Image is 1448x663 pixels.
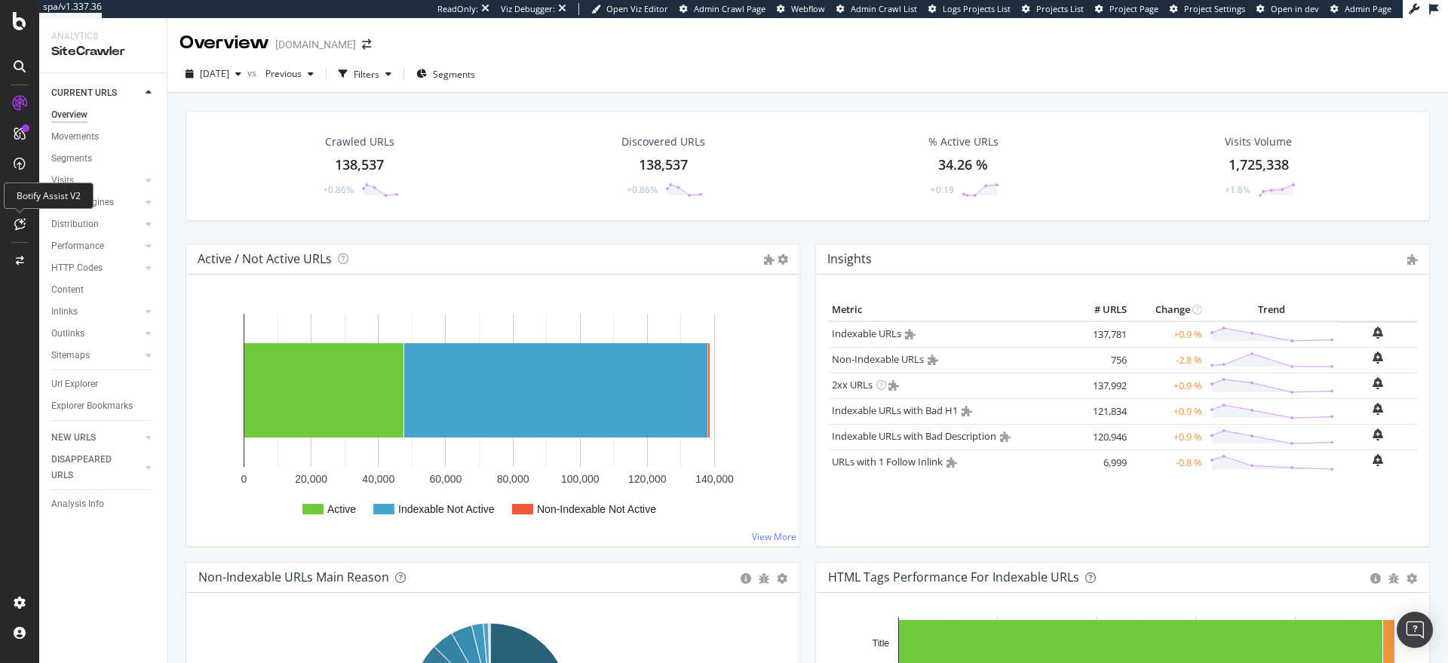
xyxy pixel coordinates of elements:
[179,62,247,86] button: [DATE]
[1170,3,1245,15] a: Project Settings
[694,3,765,14] span: Admin Crawl Page
[327,503,356,515] text: Active
[628,473,667,485] text: 120,000
[51,496,104,512] div: Analysis Info
[1407,254,1418,265] i: Admin
[51,376,156,392] a: Url Explorer
[928,134,999,149] div: % Active URLs
[1373,327,1383,339] div: bell-plus
[501,3,555,15] div: Viz Debugger:
[832,352,924,366] a: Non-Indexable URLs
[873,638,890,649] text: Title
[198,299,787,534] div: A chart.
[51,85,141,101] a: CURRENT URLS
[905,329,916,339] i: Admin
[962,406,972,416] i: Admin
[51,129,156,145] a: Movements
[791,3,825,14] span: Webflow
[741,573,751,584] div: circle-info
[888,380,899,391] i: Admin
[410,62,481,86] button: Segments
[362,473,394,485] text: 40,000
[51,348,90,364] div: Sitemaps
[51,398,133,414] div: Explorer Bookmarks
[1070,299,1130,321] th: # URLS
[1000,431,1011,442] i: Admin
[832,429,996,443] a: Indexable URLs with Bad Description
[1229,155,1289,175] div: 1,725,338
[1373,377,1383,389] div: bell-plus
[198,249,332,269] h4: Active / Not Active URLs
[362,39,371,50] div: arrow-right-arrow-left
[51,238,104,254] div: Performance
[827,249,872,269] h4: Insights
[946,457,957,468] i: Admin
[51,452,127,483] div: DISAPPEARED URLS
[295,473,327,485] text: 20,000
[497,473,529,485] text: 80,000
[777,3,825,15] a: Webflow
[639,155,688,175] div: 138,537
[928,355,938,365] i: Admin
[1407,573,1417,584] div: gear
[1036,3,1084,14] span: Projects List
[335,155,384,175] div: 138,537
[764,254,775,265] i: Admin
[51,195,141,210] a: Search Engines
[51,430,96,446] div: NEW URLS
[51,348,141,364] a: Sitemaps
[51,151,92,167] div: Segments
[1130,424,1206,450] td: +0.9 %
[398,503,495,515] text: Indexable Not Active
[51,107,87,123] div: Overview
[591,3,668,15] a: Open Viz Editor
[51,452,141,483] a: DISAPPEARED URLS
[832,404,958,417] a: Indexable URLs with Bad H1
[333,62,397,86] button: Filters
[323,183,354,196] div: +0.86%
[1345,3,1391,14] span: Admin Page
[1397,612,1433,648] div: Open Intercom Messenger
[430,473,462,485] text: 60,000
[606,3,668,14] span: Open Viz Editor
[1070,373,1130,398] td: 137,992
[1373,428,1383,440] div: bell-plus
[928,3,1011,15] a: Logs Projects List
[836,3,917,15] a: Admin Crawl List
[832,455,943,468] a: URLs with 1 Follow Inlink
[4,183,94,209] div: Botify Assist V2
[777,573,787,584] div: gear
[325,134,394,149] div: Crawled URLs
[1070,450,1130,475] td: 6,999
[1070,347,1130,373] td: 756
[275,37,356,52] div: [DOMAIN_NAME]
[51,43,155,60] div: SiteCrawler
[1373,351,1383,364] div: bell-plus
[938,155,988,175] div: 34.26 %
[1130,299,1206,321] th: Change
[680,3,765,15] a: Admin Crawl Page
[198,569,389,585] div: Non-Indexable URLs Main Reason
[1095,3,1158,15] a: Project Page
[354,68,379,81] div: Filters
[437,3,478,15] div: ReadOnly:
[51,304,141,320] a: Inlinks
[51,260,141,276] a: HTTP Codes
[1373,403,1383,415] div: bell-plus
[627,183,658,196] div: +0.86%
[1070,321,1130,348] td: 137,781
[828,299,1070,321] th: Metric
[51,376,98,392] div: Url Explorer
[621,134,705,149] div: Discovered URLs
[51,326,141,342] a: Outlinks
[51,151,156,167] a: Segments
[51,173,141,189] a: Visits
[759,573,769,584] div: bug
[1225,134,1292,149] div: Visits Volume
[752,530,796,543] a: View More
[1130,450,1206,475] td: -0.8 %
[51,282,156,298] a: Content
[1256,3,1319,15] a: Open in dev
[241,473,247,485] text: 0
[1206,299,1338,321] th: Trend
